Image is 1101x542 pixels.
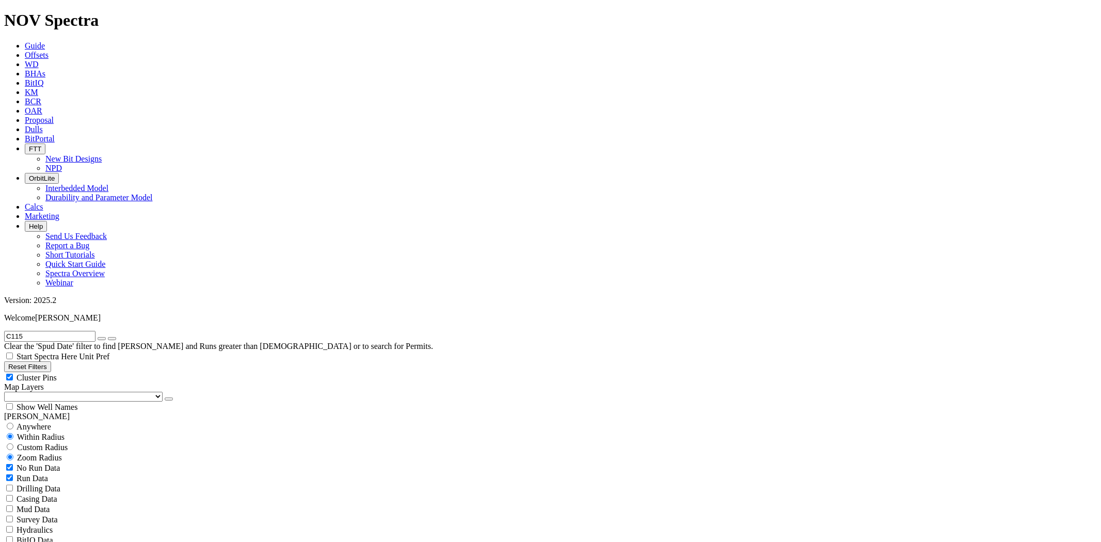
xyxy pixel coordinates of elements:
[25,78,43,87] a: BitIQ
[25,116,54,124] a: Proposal
[4,412,1097,421] div: [PERSON_NAME]
[4,296,1097,305] div: Version: 2025.2
[79,352,109,361] span: Unit Pref
[4,361,51,372] button: Reset Filters
[25,173,59,184] button: OrbitLite
[45,193,153,202] a: Durability and Parameter Model
[17,525,53,534] span: Hydraulics
[25,88,38,97] a: KM
[17,422,51,431] span: Anywhere
[4,342,433,350] span: Clear the 'Spud Date' filter to find [PERSON_NAME] and Runs greater than [DEMOGRAPHIC_DATA] or to...
[25,106,42,115] a: OAR
[25,60,39,69] a: WD
[17,373,57,382] span: Cluster Pins
[45,269,105,278] a: Spectra Overview
[25,97,41,106] a: BCR
[17,474,48,483] span: Run Data
[6,353,13,359] input: Start Spectra Here
[17,484,60,493] span: Drilling Data
[17,403,77,411] span: Show Well Names
[45,241,89,250] a: Report a Bug
[45,232,107,241] a: Send Us Feedback
[45,164,62,172] a: NPD
[4,382,44,391] span: Map Layers
[4,313,1097,323] p: Welcome
[17,433,65,441] span: Within Radius
[29,174,55,182] span: OrbitLite
[17,443,68,452] span: Custom Radius
[25,202,43,211] a: Calcs
[45,154,102,163] a: New Bit Designs
[17,515,58,524] span: Survey Data
[4,11,1097,30] h1: NOV Spectra
[25,134,55,143] a: BitPortal
[29,222,43,230] span: Help
[17,505,50,514] span: Mud Data
[45,250,95,259] a: Short Tutorials
[4,524,1097,535] filter-controls-checkbox: Hydraulics Analysis
[25,212,59,220] a: Marketing
[25,144,45,154] button: FTT
[17,464,60,472] span: No Run Data
[25,41,45,50] a: Guide
[29,145,41,153] span: FTT
[25,69,45,78] a: BHAs
[25,51,49,59] a: Offsets
[17,352,77,361] span: Start Spectra Here
[17,453,62,462] span: Zoom Radius
[45,278,73,287] a: Webinar
[35,313,101,322] span: [PERSON_NAME]
[25,221,47,232] button: Help
[45,184,108,193] a: Interbedded Model
[45,260,105,268] a: Quick Start Guide
[25,125,43,134] a: Dulls
[4,331,95,342] input: Search
[17,495,57,503] span: Casing Data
